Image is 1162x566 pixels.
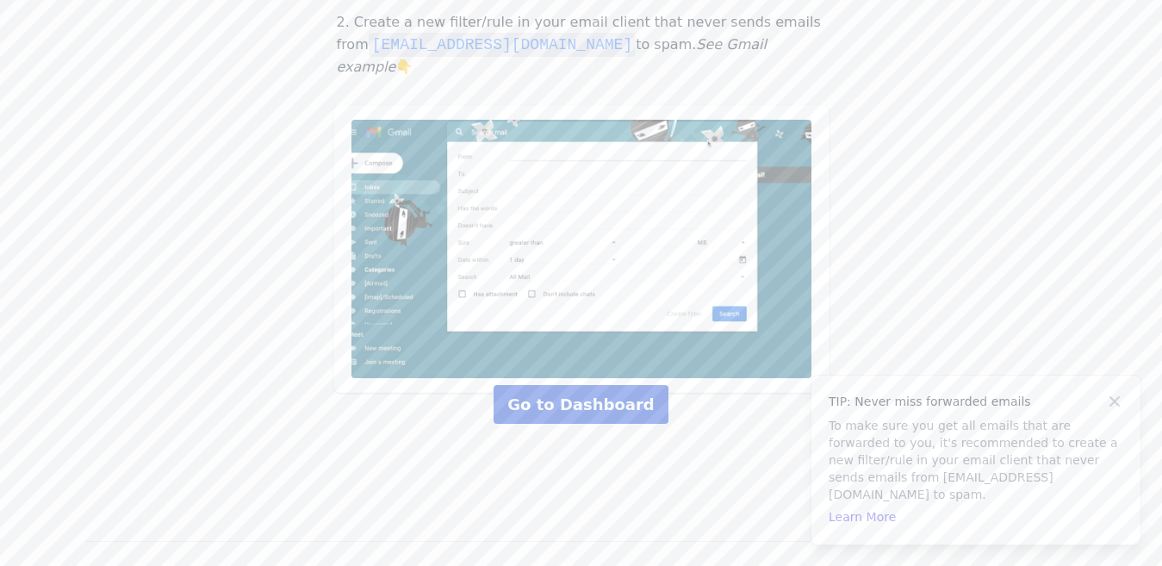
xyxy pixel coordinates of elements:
h4: TIP: Never miss forwarded emails [829,393,1123,410]
code: [EMAIL_ADDRESS][DOMAIN_NAME] [369,33,636,57]
img: Add noreply@eml.monster to a Never Send to Spam filter in Gmail [351,120,811,378]
p: 2. Create a new filter/rule in your email client that never sends emails from to spam. 👇 [333,12,830,78]
p: To make sure you get all emails that are forwarded to you, it's recommended to create a new filte... [829,417,1123,503]
a: Go to Dashboard [494,385,668,424]
i: See Gmail example [337,36,767,75]
a: Learn More [829,510,896,524]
